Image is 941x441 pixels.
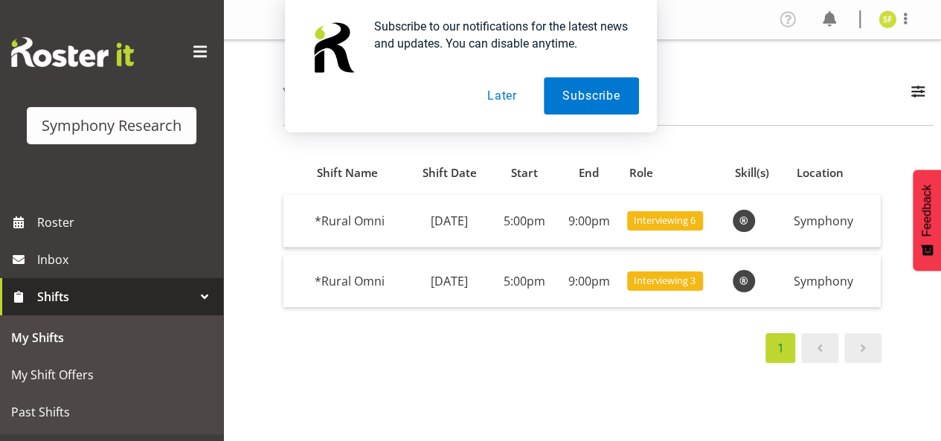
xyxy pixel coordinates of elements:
div: Subscribe to our notifications for the latest news and updates. You can disable anytime. [362,18,639,52]
td: 5:00pm [492,255,556,307]
td: [DATE] [407,195,492,248]
span: Shift Name [317,164,378,181]
span: Location [796,164,843,181]
td: [DATE] [407,255,492,307]
td: Symphony [788,195,881,248]
span: Shift Date [423,164,477,181]
span: My Shifts [11,326,212,349]
span: Start [511,164,538,181]
span: Interviewing 3 [634,274,696,288]
span: My Shift Offers [11,364,212,386]
button: Subscribe [544,77,638,115]
td: *Rural Omni [309,255,407,307]
span: End [579,164,599,181]
a: My Shifts [4,319,219,356]
span: Inbox [37,248,216,271]
td: Symphony [788,255,881,307]
span: Feedback [920,184,934,236]
button: Later [469,77,536,115]
span: Shifts [37,286,193,308]
a: My Shift Offers [4,356,219,393]
td: 9:00pm [556,255,620,307]
td: 5:00pm [492,195,556,248]
img: notification icon [303,18,362,77]
button: Feedback - Show survey [913,170,941,271]
span: Role [629,164,653,181]
span: Past Shifts [11,401,212,423]
td: 9:00pm [556,195,620,248]
span: Roster [37,211,216,234]
span: Skill(s) [735,164,769,181]
a: Past Shifts [4,393,219,431]
span: Interviewing 6 [634,213,696,228]
td: *Rural Omni [309,195,407,248]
